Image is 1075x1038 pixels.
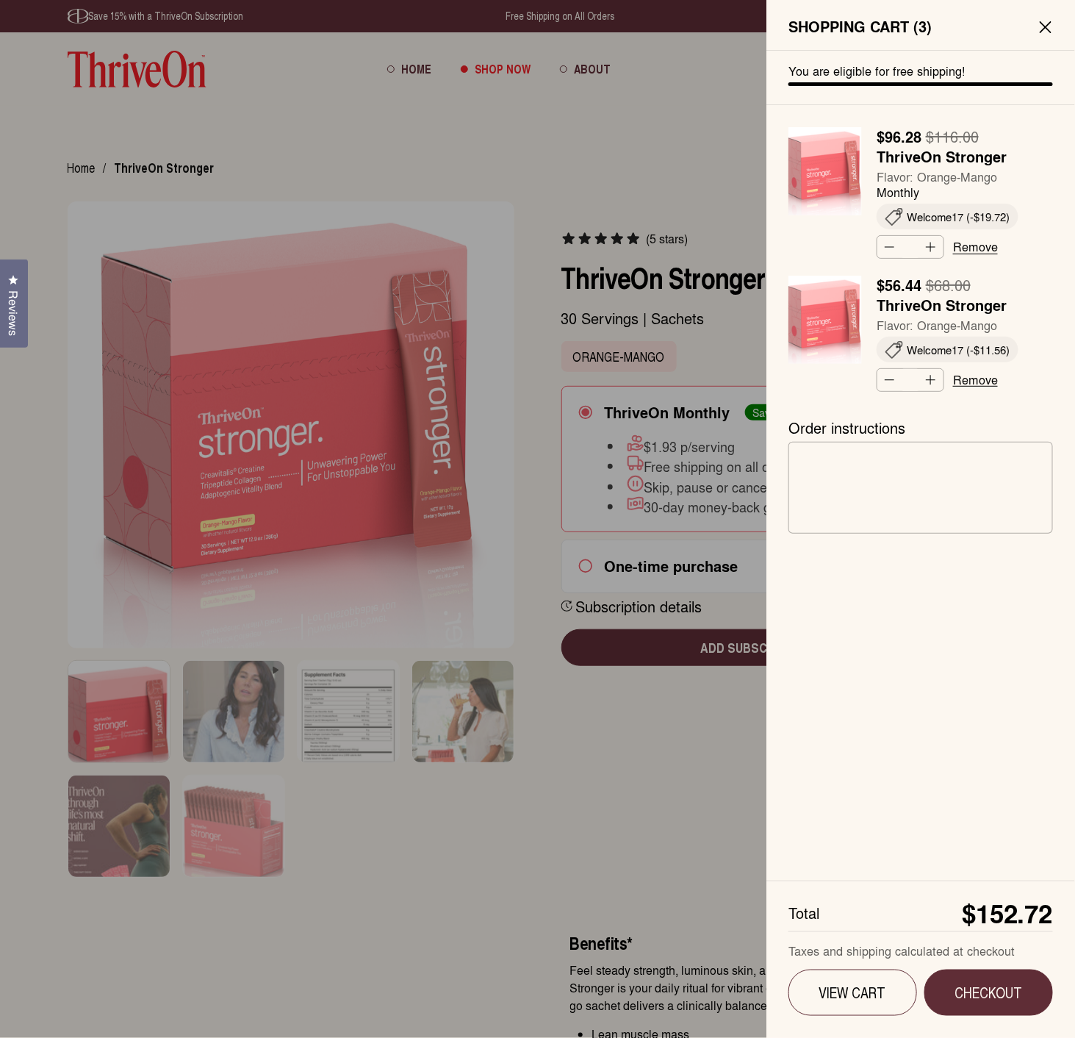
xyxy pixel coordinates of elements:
[918,15,927,37] span: 3
[877,236,899,258] button: Decrease quantity
[926,274,971,296] del: $68.00
[788,276,862,364] img: Box of ThriveOn Stronger supplement with a pink design on a white background
[877,126,921,148] strong: $96.28
[788,903,819,923] span: Total
[926,126,979,147] del: $116.00
[788,17,932,36] span: Shopping Cart ( )
[788,62,966,79] span: You are eligible for free shipping!
[953,373,998,387] a: Remove
[877,148,1018,166] a: ThriveOn Stronger
[788,943,1053,959] div: Taxes and shipping calculated at checkout
[921,369,943,391] button: Increase quantity
[924,970,1054,1016] button: Checkout
[810,984,896,1002] span: View Cart
[877,169,1018,185] span: Flavor: Orange-Mango
[788,970,917,1016] a: View Cart
[877,294,1007,318] span: ThriveOn Stronger
[4,290,23,336] span: Reviews
[877,274,921,296] strong: $56.44
[877,296,1018,315] a: ThriveOn Stronger
[877,318,1018,333] span: Flavor: Orange-Mango
[877,146,1007,170] span: ThriveOn Stronger
[877,185,1018,200] span: Monthly
[953,240,998,254] a: Remove
[877,369,899,391] button: Decrease quantity
[921,236,943,258] button: Increase quantity
[946,984,1032,1002] span: Checkout
[788,127,862,215] img: Box of ThriveOn Stronger supplement with a pink design on a white background
[788,418,1053,437] label: Order instructions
